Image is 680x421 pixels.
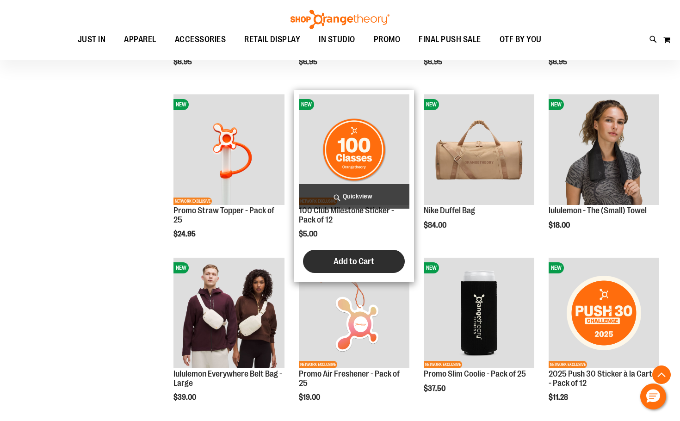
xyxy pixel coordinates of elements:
a: lululemon - The (Small) Towel [549,206,647,215]
a: JUST IN [68,29,115,50]
a: FINAL PUSH SALE [409,29,490,50]
a: RETAIL DISPLAY [235,29,309,50]
span: $5.00 [299,230,319,238]
a: Promo Air Freshener - Pack of 25NEWNETWORK EXCLUSIVE [299,258,409,370]
img: Shop Orangetheory [289,10,391,29]
div: product [419,90,539,253]
a: PROMO [365,29,410,50]
div: product [169,90,289,262]
span: $6.95 [424,58,444,66]
a: ACCESSORIES [166,29,235,50]
a: Promo Straw Topper - Pack of 25NEWNETWORK EXCLUSIVE [173,94,284,206]
a: Quickview [299,184,409,209]
span: APPAREL [124,29,156,50]
div: product [544,90,664,253]
img: Promo Straw Topper - Pack of 25 [173,94,284,205]
a: 2025 Push 30 Sticker à la Carte - Pack of 12 [549,369,656,388]
button: Add to Cart [303,250,405,273]
span: NEW [299,99,314,110]
span: FINAL PUSH SALE [419,29,481,50]
span: IN STUDIO [319,29,355,50]
span: NEW [424,262,439,273]
img: lululemon Everywhere Belt Bag - Large [173,258,284,368]
span: NEW [173,99,189,110]
a: 100 Club Milestone Sticker - Pack of 12NEWNETWORK EXCLUSIVE [299,94,409,206]
span: $19.00 [299,393,321,402]
span: OTF BY YOU [500,29,542,50]
a: Nike Duffel BagNEW [424,94,534,206]
img: Promo Air Freshener - Pack of 25 [299,258,409,368]
span: NEW [549,262,564,273]
a: lululemon Everywhere Belt Bag - Large [173,369,282,388]
img: Nike Duffel Bag [424,94,534,205]
span: $11.28 [549,393,569,402]
a: IN STUDIO [309,29,365,50]
img: 2025 Push 30 Sticker à la Carte - Pack of 12 [549,258,659,368]
img: lululemon - The (Small) Towel [549,94,659,205]
img: 100 Club Milestone Sticker - Pack of 12 [299,94,409,205]
a: 100 Club Milestone Sticker - Pack of 12 [299,206,394,224]
span: RETAIL DISPLAY [244,29,300,50]
a: Promo Slim Coolie - Pack of 25NEWNETWORK EXCLUSIVE [424,258,534,370]
button: Hello, have a question? Let’s chat. [640,384,666,409]
span: NETWORK EXCLUSIVE [173,198,212,205]
span: NEW [549,99,564,110]
span: $39.00 [173,393,198,402]
span: $18.00 [549,221,571,229]
a: Promo Slim Coolie - Pack of 25 [424,369,526,378]
span: $84.00 [424,221,448,229]
div: product [294,90,414,283]
span: PROMO [374,29,401,50]
span: $6.95 [299,58,319,66]
span: JUST IN [78,29,106,50]
a: OTF BY YOU [490,29,551,50]
a: 2025 Push 30 Sticker à la Carte - Pack of 12NEWNETWORK EXCLUSIVE [549,258,659,370]
span: NETWORK EXCLUSIVE [424,361,462,368]
span: ACCESSORIES [175,29,226,50]
span: NETWORK EXCLUSIVE [549,361,587,368]
span: NETWORK EXCLUSIVE [299,361,337,368]
div: product [419,253,539,416]
span: Add to Cart [334,256,374,266]
a: lululemon - The (Small) TowelNEW [549,94,659,206]
span: $6.95 [173,58,193,66]
a: Nike Duffel Bag [424,206,475,215]
span: $37.50 [424,384,447,393]
span: $6.95 [549,58,569,66]
a: lululemon Everywhere Belt Bag - LargeNEW [173,258,284,370]
span: $24.95 [173,230,197,238]
span: NEW [173,262,189,273]
a: APPAREL [115,29,166,50]
img: Promo Slim Coolie - Pack of 25 [424,258,534,368]
button: Back To Top [652,365,671,384]
a: Promo Straw Topper - Pack of 25 [173,206,274,224]
span: NEW [424,99,439,110]
a: Promo Air Freshener - Pack of 25 [299,369,400,388]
